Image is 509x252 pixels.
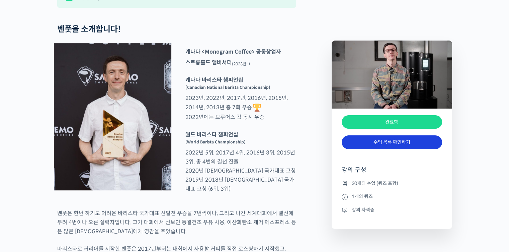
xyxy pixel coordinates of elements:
[342,166,442,179] h4: 강의 구성
[61,207,69,212] span: 대화
[57,24,296,34] h2: 벤풋을 소개합니다!
[86,196,129,213] a: 설정
[185,76,243,83] strong: 캐나다 바리스타 챔피언십
[185,139,246,144] sup: (World Barista Championship)
[342,193,442,201] li: 1개의 퀴즈
[182,130,300,193] p: 2022년 5위, 2017년 4위, 2016년 3위, 2015년 3위, 총 4번의 결선 진출 2020년 [DEMOGRAPHIC_DATA] 국가대표 코칭 2019년 2018년 ...
[232,61,250,66] sub: (2023년~)
[342,179,442,187] li: 30개의 수업 (퀴즈 포함)
[342,206,442,214] li: 강의 자격증
[57,209,296,236] p: 벤풋은 한번 하기도 어려운 바리스타 국가대표 선발전 우승을 7번씩이나, 그리고 나간 세계대회에서 결선에 무려 4번이나 오른 실력자입니다. 그가 대회에서 선보인 동결건조 우유 ...
[185,59,232,66] strong: 스트롱홀드 앰버서더
[2,196,44,213] a: 홈
[103,206,111,212] span: 설정
[182,75,300,122] p: 2023년, 2022년, 2017년, 2016년, 2015년, 2014년, 2013년 총 7회 우승 2022년에는 브루어스 컵 동시 우승
[342,135,442,149] a: 수업 목록 확인하기
[185,85,270,90] sup: (Canadian National Barista Championship)
[21,206,25,212] span: 홈
[253,104,261,112] img: 🏆
[44,196,86,213] a: 대화
[342,115,442,129] div: 완료함
[185,48,281,55] strong: 캐나다 <Monogram Coffee> 공동창업자
[185,131,238,138] strong: 월드 바리스타 챔피언십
